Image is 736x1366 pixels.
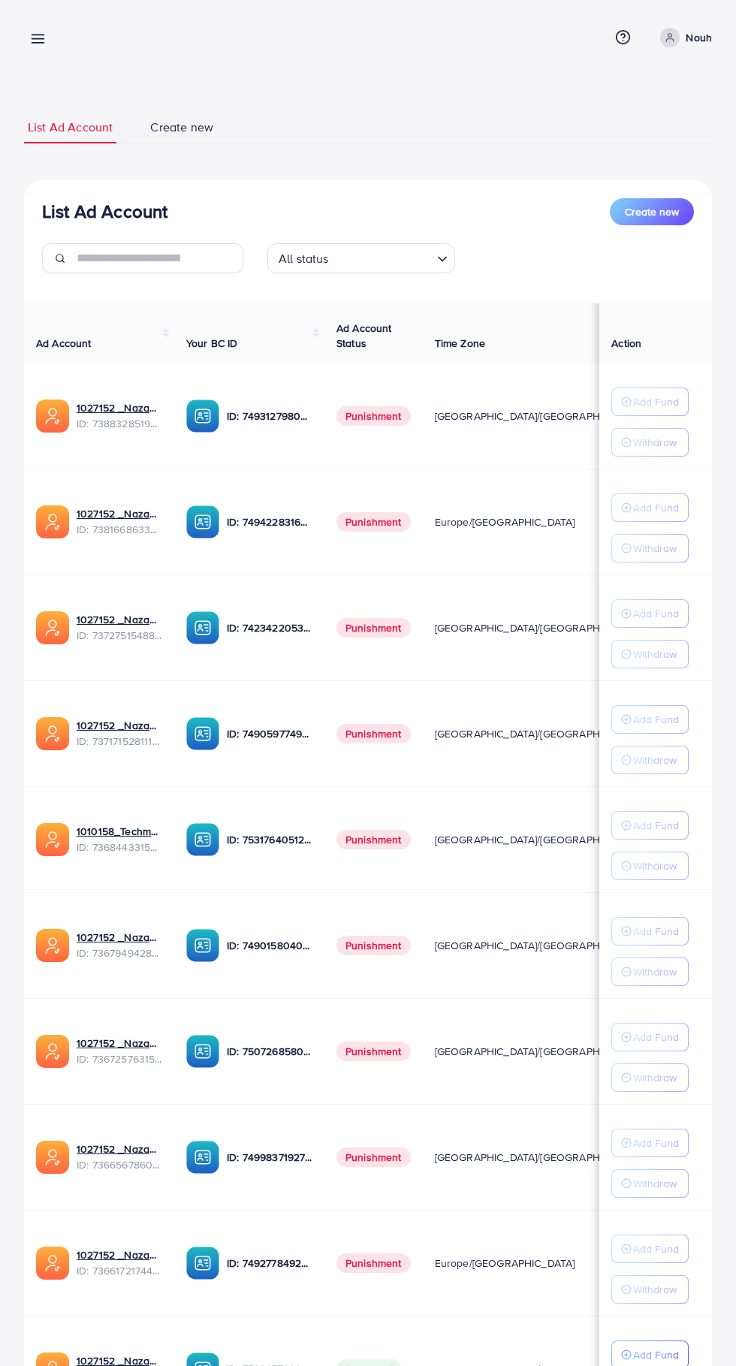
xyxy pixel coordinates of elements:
div: <span class='underline'>1027152 _Nazaagency_023</span></br>7381668633665093648 [77,506,162,537]
p: Add Fund [633,1028,679,1046]
span: ID: 7388328519014645761 [77,416,162,431]
span: Punishment [336,406,411,426]
span: Punishment [336,1042,411,1061]
span: Europe/[GEOGRAPHIC_DATA] [435,1256,575,1271]
span: Create new [150,119,213,136]
button: Withdraw [611,640,689,668]
span: ID: 7372751548805726224 [77,628,162,643]
span: Time Zone [435,336,485,351]
img: ic-ads-acc.e4c84228.svg [36,929,69,962]
img: ic-ads-acc.e4c84228.svg [36,1035,69,1068]
img: ic-ads-acc.e4c84228.svg [36,611,69,644]
span: ID: 7368443315504726017 [77,840,162,855]
button: Add Fund [611,705,689,734]
p: Withdraw [633,963,677,981]
p: Add Fund [633,1346,679,1364]
p: Add Fund [633,922,679,940]
a: 1027152 _Nazaagency_007 [77,612,162,627]
button: Add Fund [611,811,689,840]
p: Add Fund [633,499,679,517]
button: Add Fund [611,1023,689,1051]
span: ID: 7371715281112170513 [77,734,162,749]
img: ic-ba-acc.ded83a64.svg [186,505,219,538]
a: 1027152 _Nazaagency_04 [77,718,162,733]
p: ID: 7499837192777400321 [227,1148,312,1166]
img: ic-ba-acc.ded83a64.svg [186,823,219,856]
button: Withdraw [611,1275,689,1304]
button: Withdraw [611,534,689,562]
p: ID: 7492778492849930241 [227,1254,312,1272]
img: ic-ads-acc.e4c84228.svg [36,1141,69,1174]
input: Search for option [333,245,431,270]
a: 1027152 _Nazaagency_0051 [77,1141,162,1156]
span: Punishment [336,724,411,743]
span: Ad Account Status [336,321,392,351]
img: ic-ba-acc.ded83a64.svg [186,611,219,644]
div: <span class='underline'>1027152 _Nazaagency_018</span></br>7366172174454882305 [77,1247,162,1278]
p: Withdraw [633,1069,677,1087]
button: Withdraw [611,957,689,986]
button: Create new [610,198,694,225]
a: 1010158_Techmanistan pk acc_1715599413927 [77,824,162,839]
span: Punishment [336,512,411,532]
p: ID: 7494228316518858759 [227,513,312,531]
p: Withdraw [633,1280,677,1298]
span: [GEOGRAPHIC_DATA]/[GEOGRAPHIC_DATA] [435,832,644,847]
span: [GEOGRAPHIC_DATA]/[GEOGRAPHIC_DATA] [435,620,644,635]
button: Add Fund [611,1129,689,1157]
span: ID: 7367257631523782657 [77,1051,162,1066]
span: [GEOGRAPHIC_DATA]/[GEOGRAPHIC_DATA] [435,1150,644,1165]
span: Punishment [336,1253,411,1273]
button: Withdraw [611,746,689,774]
div: <span class='underline'>1027152 _Nazaagency_016</span></br>7367257631523782657 [77,1036,162,1066]
p: ID: 7490597749134508040 [227,725,312,743]
img: ic-ads-acc.e4c84228.svg [36,823,69,856]
button: Add Fund [611,387,689,416]
p: ID: 7493127980932333584 [227,407,312,425]
span: Punishment [336,1147,411,1167]
p: Add Fund [633,1134,679,1152]
span: ID: 7366567860828749825 [77,1157,162,1172]
div: <span class='underline'>1027152 _Nazaagency_019</span></br>7388328519014645761 [77,400,162,431]
span: ID: 7366172174454882305 [77,1263,162,1278]
p: Nouh [686,29,712,47]
img: ic-ba-acc.ded83a64.svg [186,1247,219,1280]
button: Add Fund [611,1235,689,1263]
p: ID: 7531764051207716871 [227,831,312,849]
div: <span class='underline'>1010158_Techmanistan pk acc_1715599413927</span></br>7368443315504726017 [77,824,162,855]
span: [GEOGRAPHIC_DATA]/[GEOGRAPHIC_DATA] [435,726,644,741]
div: <span class='underline'>1027152 _Nazaagency_003</span></br>7367949428067450896 [77,930,162,960]
span: [GEOGRAPHIC_DATA]/[GEOGRAPHIC_DATA] [435,938,644,953]
span: Punishment [336,830,411,849]
span: Create new [625,204,679,219]
span: Your BC ID [186,336,238,351]
button: Add Fund [611,493,689,522]
p: Add Fund [633,1240,679,1258]
span: Punishment [336,618,411,638]
img: ic-ba-acc.ded83a64.svg [186,400,219,433]
img: ic-ba-acc.ded83a64.svg [186,1035,219,1068]
button: Withdraw [611,428,689,457]
a: 1027152 _Nazaagency_003 [77,930,162,945]
img: ic-ba-acc.ded83a64.svg [186,717,219,750]
a: 1027152 _Nazaagency_016 [77,1036,162,1051]
p: Add Fund [633,816,679,834]
img: ic-ba-acc.ded83a64.svg [186,1141,219,1174]
div: <span class='underline'>1027152 _Nazaagency_007</span></br>7372751548805726224 [77,612,162,643]
span: [GEOGRAPHIC_DATA]/[GEOGRAPHIC_DATA] [435,1044,644,1059]
span: Europe/[GEOGRAPHIC_DATA] [435,514,575,529]
p: ID: 7423422053648285697 [227,619,312,637]
a: 1027152 _Nazaagency_023 [77,506,162,521]
p: Withdraw [633,857,677,875]
p: Withdraw [633,751,677,769]
h3: List Ad Account [42,201,167,222]
p: Add Fund [633,605,679,623]
span: [GEOGRAPHIC_DATA]/[GEOGRAPHIC_DATA] [435,409,644,424]
img: ic-ads-acc.e4c84228.svg [36,400,69,433]
p: Withdraw [633,1175,677,1193]
a: Nouh [654,28,712,47]
img: ic-ba-acc.ded83a64.svg [186,929,219,962]
span: Punishment [336,936,411,955]
span: Action [611,336,641,351]
p: Withdraw [633,539,677,557]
